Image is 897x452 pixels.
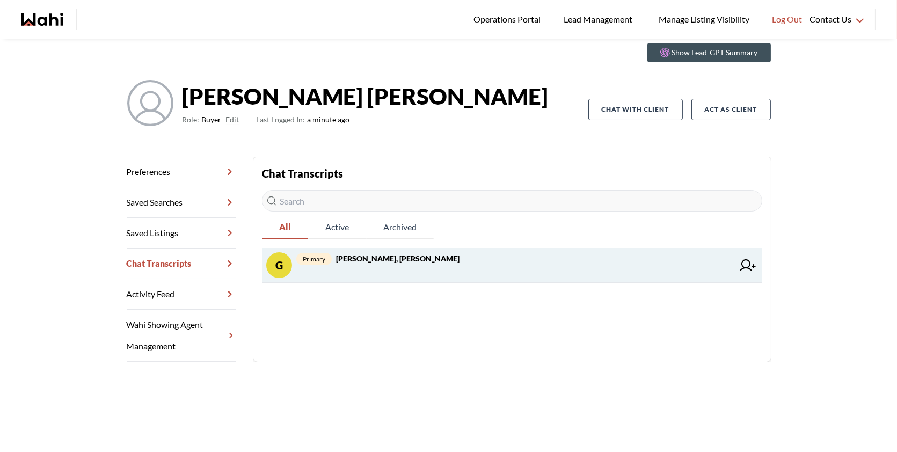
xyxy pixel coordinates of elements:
[262,248,762,283] a: Gprimary[PERSON_NAME], [PERSON_NAME]
[262,190,762,212] input: Search
[257,115,305,124] span: Last Logged In:
[564,12,636,26] span: Lead Management
[262,216,308,239] button: All
[127,249,236,279] a: Chat Transcripts
[588,99,683,120] button: Chat with client
[202,113,222,126] span: Buyer
[647,43,771,62] button: Show Lead-GPT Summary
[257,113,350,126] span: a minute ago
[226,113,239,126] button: Edit
[296,253,332,265] span: primary
[127,187,236,218] a: Saved Searches
[366,216,434,238] span: Archived
[262,167,343,180] strong: Chat Transcripts
[183,113,200,126] span: Role:
[336,254,460,263] strong: [PERSON_NAME], [PERSON_NAME]
[21,13,63,26] a: Wahi homepage
[127,310,236,362] a: Wahi Showing Agent Management
[183,80,549,112] strong: [PERSON_NAME] [PERSON_NAME]
[262,216,308,238] span: All
[308,216,366,239] button: Active
[672,47,758,58] p: Show Lead-GPT Summary
[266,252,292,278] div: G
[691,99,771,120] button: Act as Client
[308,216,366,238] span: Active
[127,279,236,310] a: Activity Feed
[772,12,802,26] span: Log Out
[473,12,544,26] span: Operations Portal
[127,218,236,249] a: Saved Listings
[655,12,753,26] span: Manage Listing Visibility
[127,157,236,187] a: Preferences
[366,216,434,239] button: Archived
